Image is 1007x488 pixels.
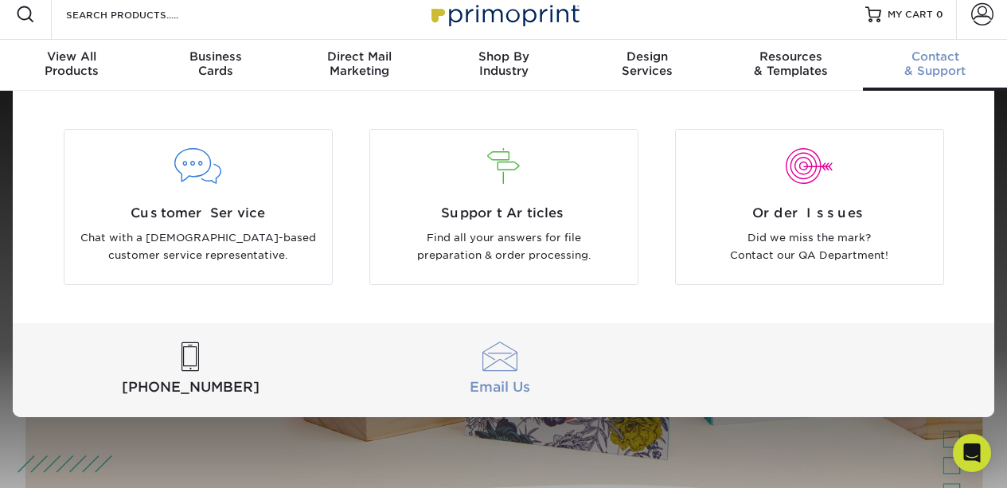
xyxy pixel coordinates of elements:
span: [PHONE_NUMBER] [39,377,342,397]
span: MY CART [888,8,933,21]
div: Open Intercom Messenger [953,434,991,472]
p: Did we miss the mark? Contact our QA Department! [688,229,931,265]
span: Business [144,49,288,64]
div: & Support [863,49,1007,78]
div: Services [576,49,720,78]
a: Email Us [349,342,652,398]
div: Industry [431,49,576,78]
span: Customer Service [76,204,320,223]
div: Marketing [287,49,431,78]
span: 0 [936,9,943,20]
a: Customer Service Chat with a [DEMOGRAPHIC_DATA]-based customer service representative. [57,129,339,285]
a: Resources& Templates [720,40,864,91]
span: Email Us [349,377,652,397]
span: Contact [863,49,1007,64]
span: Direct Mail [287,49,431,64]
a: Contact& Support [863,40,1007,91]
a: Shop ByIndustry [431,40,576,91]
a: [PHONE_NUMBER] [39,342,342,398]
a: Direct MailMarketing [287,40,431,91]
span: Order Issues [688,204,931,223]
span: Support Articles [382,204,626,223]
span: Resources [720,49,864,64]
a: Order Issues Did we miss the mark? Contact our QA Department! [669,129,950,285]
a: Support Articles Find all your answers for file preparation & order processing. [363,129,645,285]
span: Design [576,49,720,64]
p: Chat with a [DEMOGRAPHIC_DATA]-based customer service representative. [76,229,320,265]
a: DesignServices [576,40,720,91]
div: & Templates [720,49,864,78]
div: Cards [144,49,288,78]
p: Find all your answers for file preparation & order processing. [382,229,626,265]
input: SEARCH PRODUCTS..... [64,5,220,24]
a: BusinessCards [144,40,288,91]
span: Shop By [431,49,576,64]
